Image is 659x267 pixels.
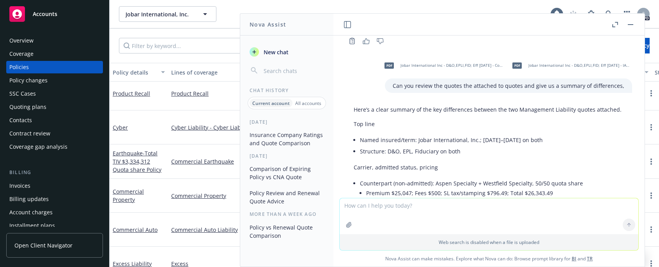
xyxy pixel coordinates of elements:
[252,100,290,107] p: Current account
[360,146,624,157] li: Structure: D&O, EPL, Fiduciary on both
[171,68,254,77] div: Lines of coverage
[246,187,327,208] button: Policy Review and Renewal Quote Advice
[647,191,656,200] a: more
[246,45,327,59] button: New chat
[250,20,286,28] h1: Nova Assist
[9,219,55,232] div: Installment plans
[262,65,324,76] input: Search chats
[379,56,504,75] div: pdfJobar International Inc - D&O,EPLI,FID; Eff [DATE] - Counterpart - QUOTE.pdf
[6,3,103,25] a: Accounts
[601,6,617,22] a: Search
[647,157,656,166] a: more
[6,87,103,100] a: SSC Cases
[344,239,634,246] p: Web search is disabled when a file is uploaded
[400,63,503,68] span: Jobar International Inc - D&O,EPLI,FID; Eff [DATE] - Counterpart - QUOTE.pdf
[374,36,386,46] button: Thumbs down
[9,193,49,205] div: Billing updates
[33,11,57,17] span: Accounts
[6,169,103,176] div: Billing
[113,68,156,77] div: Policy details
[6,127,103,140] a: Contract review
[9,180,30,192] div: Invoices
[110,63,168,82] button: Policy details
[507,56,632,75] div: pdfJobar International Inc - D&O,EPLI,FID; Eff [DATE] - IAT - QUOTE.pdf
[6,74,103,87] a: Policy changes
[354,105,624,114] p: Here’s a clear summary of the key differences between the two Management Liability quotes attached.
[647,225,656,234] a: more
[171,89,262,98] a: Product Recall
[240,87,333,94] div: Chat History
[9,206,53,219] div: Account charges
[587,255,593,262] a: TR
[168,63,266,82] button: Lines of coverage
[6,34,103,47] a: Overview
[113,124,128,131] a: Cyber
[9,61,29,73] div: Policies
[9,101,46,113] div: Quoting plans
[246,221,327,242] button: Policy vs Renewal Quote Comparison
[6,219,103,232] a: Installment plans
[240,119,333,125] div: [DATE]
[113,150,161,173] span: - Total TIV $3,334,312 Quota share Policy
[9,34,34,47] div: Overview
[6,206,103,219] a: Account charges
[246,162,327,183] button: Comparison of Expiring Policy vs CNA Quote
[354,163,624,171] p: Carrier, admitted status, pricing
[349,37,356,44] svg: Copy to clipboard
[6,48,103,60] a: Coverage
[366,187,624,199] li: Premium $25,047; Fees $500; SL tax/stamping $796.49; Total $26,343.49
[9,127,50,140] div: Contract review
[512,62,522,68] span: pdf
[9,114,32,126] div: Contacts
[171,192,262,200] a: Commercial Property
[583,6,599,22] a: Report a Bug
[119,38,254,53] input: Filter by keyword...
[619,6,635,22] a: Switch app
[354,120,624,128] p: Top line
[126,10,193,18] span: Jobar International, Inc.
[262,48,289,56] span: New chat
[113,90,150,97] a: Product Recall
[171,157,262,166] a: Commercial Earthquake
[6,114,103,126] a: Contacts
[6,101,103,113] a: Quoting plans
[9,141,67,153] div: Coverage gap analysis
[113,188,144,203] a: Commercial Property
[9,74,48,87] div: Policy changes
[360,134,624,146] li: Named insured/term: Jobar International, Inc.; [DATE]–[DATE] on both
[337,251,641,267] span: Nova Assist can make mistakes. Explore what Nova can do: Browse prompt library for and
[119,6,216,22] button: Jobar International, Inc.
[360,178,624,200] li: Counterpart (non‑admitted): Aspen Specialty + Westfield Specialty, 50/50 quota share
[6,141,103,153] a: Coverage gap analysis
[113,150,161,173] a: Earthquake
[647,89,656,98] a: more
[171,123,262,132] a: Cyber Liability - Cyber Liability
[528,63,631,68] span: Jobar International Inc - D&O,EPLI,FID; Eff [DATE] - IAT - QUOTE.pdf
[9,87,36,100] div: SSC Cases
[171,226,262,234] a: Commercial Auto Liability
[246,128,327,150] button: Insurance Company Ratings and Quote Comparison
[6,193,103,205] a: Billing updates
[384,62,394,68] span: pdf
[647,123,656,132] a: more
[393,82,624,90] p: Can you review the quotes the attached to quotes and give us a summary of differences,
[572,255,576,262] a: BI
[240,211,333,217] div: More than a week ago
[6,61,103,73] a: Policies
[240,153,333,159] div: [DATE]
[565,6,581,22] a: Start snowing
[295,100,321,107] p: All accounts
[6,180,103,192] a: Invoices
[113,226,158,233] a: Commercial Auto
[9,48,34,60] div: Coverage
[14,241,73,249] span: Open Client Navigator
